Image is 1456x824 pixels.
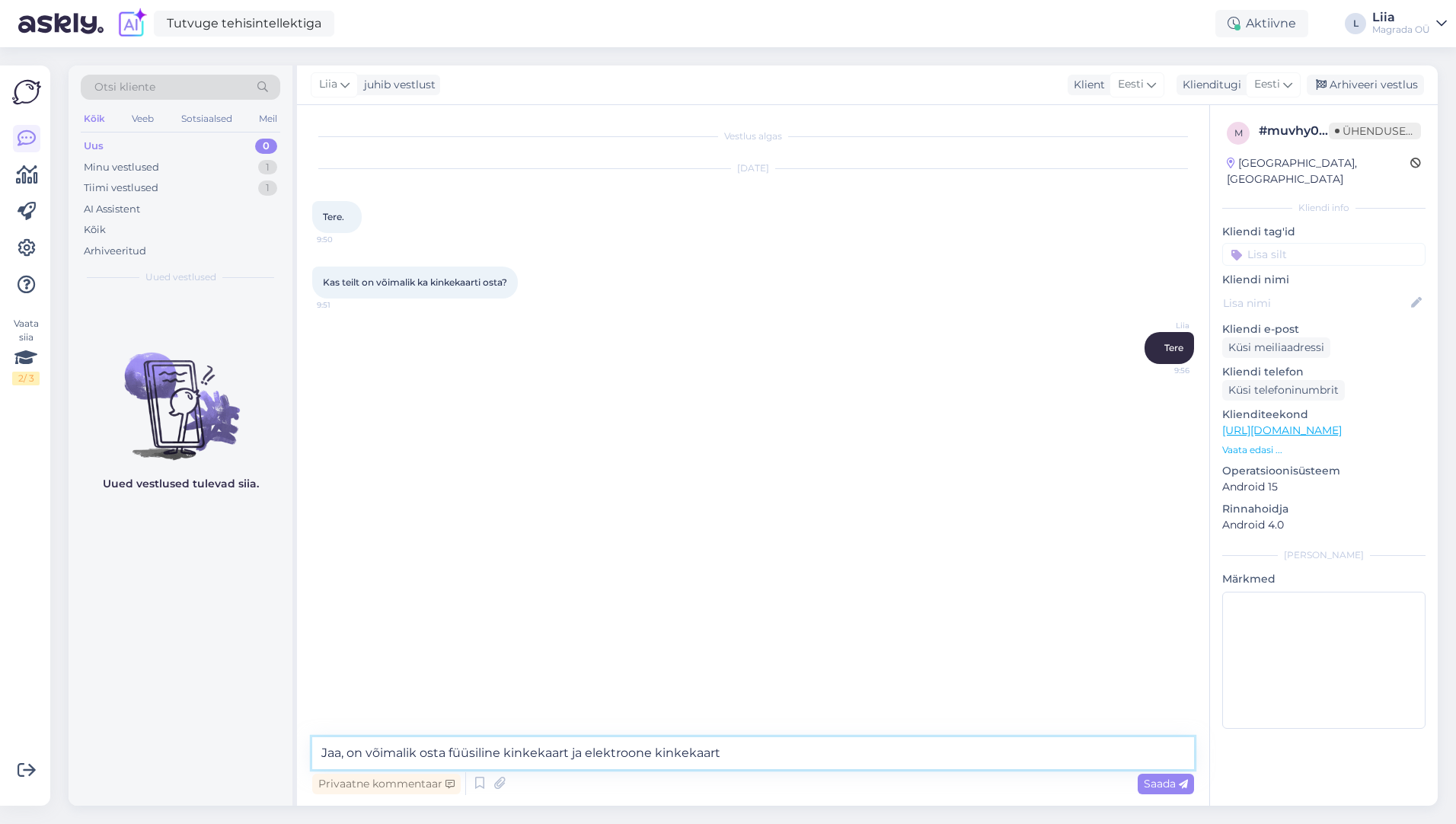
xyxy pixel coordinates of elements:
span: 9:51 [317,299,374,311]
img: Ei mingeid vestlusi [69,325,292,462]
div: Minu vestlused [84,160,159,175]
span: 9:50 [317,234,374,245]
div: Tiimi vestlused [84,180,158,196]
font: Aktiivne [1246,16,1296,30]
a: Tutvuge tehisintellektiga [154,11,334,37]
p: Kliendi tag'id [1222,224,1426,240]
p: Rinnahoidja [1222,501,1426,517]
div: [DATE] [312,161,1194,175]
font: Vaata siia [12,317,40,344]
div: Kliendi info [1222,201,1426,215]
span: Liia [1132,320,1189,331]
input: Lisa silt [1222,243,1426,266]
span: Uued vestlused [145,270,216,284]
p: Kliendi nimi [1222,272,1426,288]
div: Kõik [84,222,106,238]
img: Uurige-AI [116,8,148,40]
font: Arhiveeri vestlus [1330,78,1418,91]
span: 9:56 [1132,365,1189,376]
span: Tere. [323,211,344,222]
span: Ühenduseta [1329,123,1421,139]
div: Vestlus algas [312,129,1194,143]
div: Liia [1372,11,1430,24]
span: Liia [319,76,337,93]
font: Saada [1144,777,1176,790]
p: Klienditeekond [1222,407,1426,423]
font: muvhy0hr [1267,123,1333,138]
div: Klient [1068,77,1105,93]
div: juhib vestlust [358,77,436,93]
p: Märkmed [1222,571,1426,587]
div: Sotsiaalsed [178,109,235,129]
div: Meil [256,109,280,129]
div: Magrada OÜ [1372,24,1430,36]
div: # [1259,122,1329,140]
div: [PERSON_NAME] [1222,548,1426,562]
div: Küsi meiliaadressi [1222,337,1330,358]
div: 1 [258,160,277,175]
font: [GEOGRAPHIC_DATA], [GEOGRAPHIC_DATA] [1227,156,1357,186]
img: Askly Logo [12,78,41,107]
div: Kõik [81,109,108,129]
div: Küsi telefoninumbrit [1222,380,1345,401]
span: Tere [1164,342,1183,353]
a: [URL][DOMAIN_NAME] [1222,423,1342,437]
textarea: Jaa, on võimalik osta füüsiline kinkekaart ja elektroone kinkekaart [312,737,1194,769]
p: Kliendi telefon [1222,364,1426,380]
input: Lisa nimi [1223,295,1408,311]
span: m [1234,127,1243,139]
div: Uus [84,139,104,154]
span: Eesti [1254,76,1280,93]
div: Arhiveeritud [84,244,146,259]
p: Android 4.0 [1222,517,1426,533]
div: L [1345,13,1366,34]
div: 2 / 3 [12,372,40,385]
p: Uued vestlused tulevad siia. [103,476,259,492]
div: 1 [258,180,277,196]
div: AI Assistent [84,202,140,217]
p: Android 15 [1222,479,1426,495]
span: Eesti [1118,76,1144,93]
p: Vaata edasi ... [1222,443,1426,457]
p: Operatsioonisüsteem [1222,463,1426,479]
div: Klienditugi [1177,77,1241,93]
div: 0 [255,139,277,154]
span: Otsi kliente [94,79,155,95]
div: Veeb [129,109,157,129]
p: Kliendi e-post [1222,321,1426,337]
span: Kas teilt on võimalik ka kinkekaarti osta? [323,276,507,288]
font: Privaatne kommentaar [318,777,442,790]
a: LiiaMagrada OÜ [1372,11,1447,36]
